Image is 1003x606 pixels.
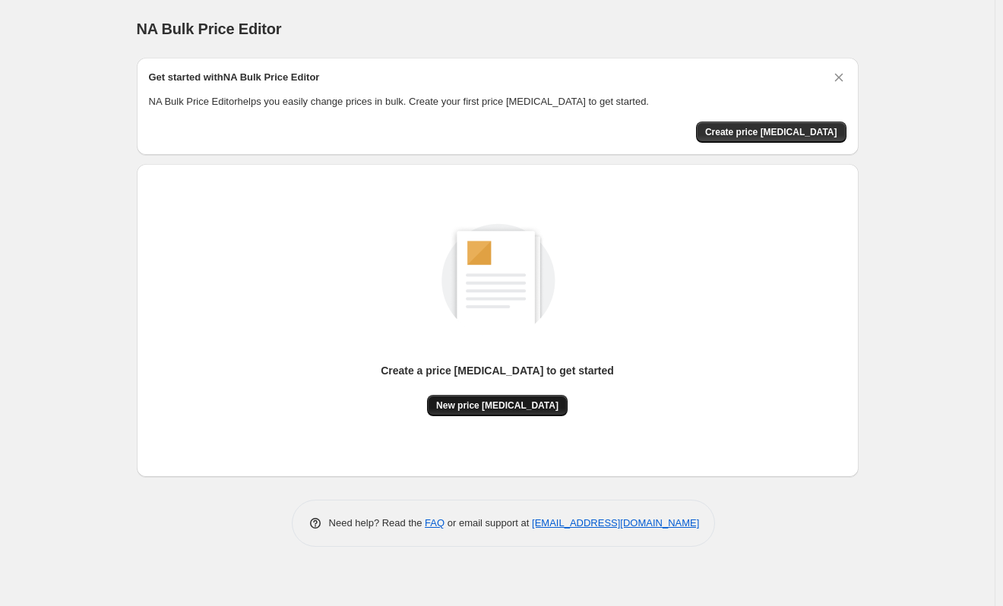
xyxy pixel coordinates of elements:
a: FAQ [425,517,445,529]
p: Create a price [MEDICAL_DATA] to get started [381,363,614,378]
span: Need help? Read the [329,517,426,529]
button: Create price change job [696,122,846,143]
span: Create price [MEDICAL_DATA] [705,126,837,138]
span: NA Bulk Price Editor [137,21,282,37]
span: or email support at [445,517,532,529]
span: New price [MEDICAL_DATA] [436,399,558,412]
button: Dismiss card [831,70,846,85]
p: NA Bulk Price Editor helps you easily change prices in bulk. Create your first price [MEDICAL_DAT... [149,94,846,109]
a: [EMAIL_ADDRESS][DOMAIN_NAME] [532,517,699,529]
button: New price [MEDICAL_DATA] [427,395,568,416]
h2: Get started with NA Bulk Price Editor [149,70,320,85]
